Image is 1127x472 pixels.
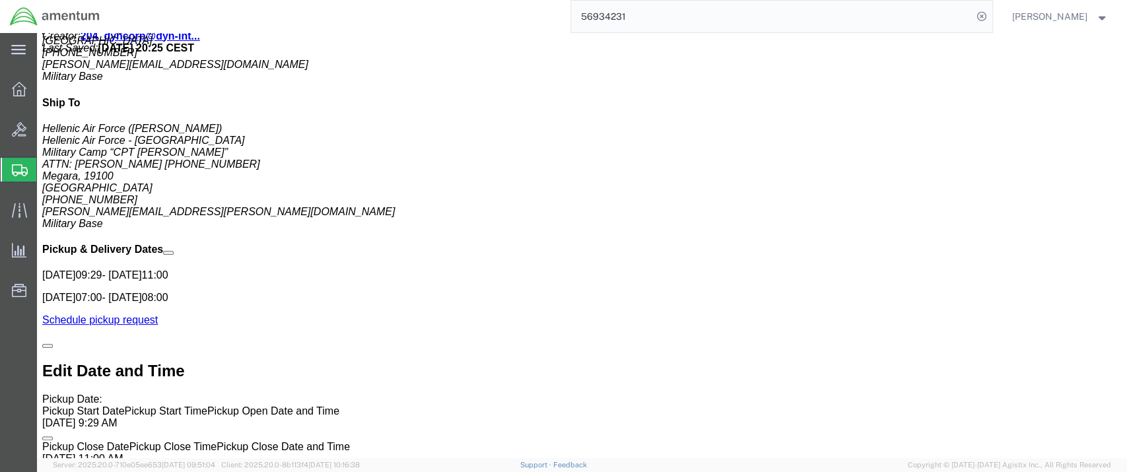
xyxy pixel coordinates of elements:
[221,461,360,469] span: Client: 2025.20.0-8b113f4
[908,459,1111,471] span: Copyright © [DATE]-[DATE] Agistix Inc., All Rights Reserved
[162,461,215,469] span: [DATE] 09:51:04
[553,461,587,469] a: Feedback
[308,461,360,469] span: [DATE] 10:16:38
[571,1,973,32] input: Search for shipment number, reference number
[520,461,553,469] a: Support
[53,461,215,469] span: Server: 2025.20.0-710e05ee653
[9,7,100,26] img: logo
[37,33,1127,458] iframe: FS Legacy Container
[1012,9,1087,24] span: Sammuel Ball
[1011,9,1109,24] button: [PERSON_NAME]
